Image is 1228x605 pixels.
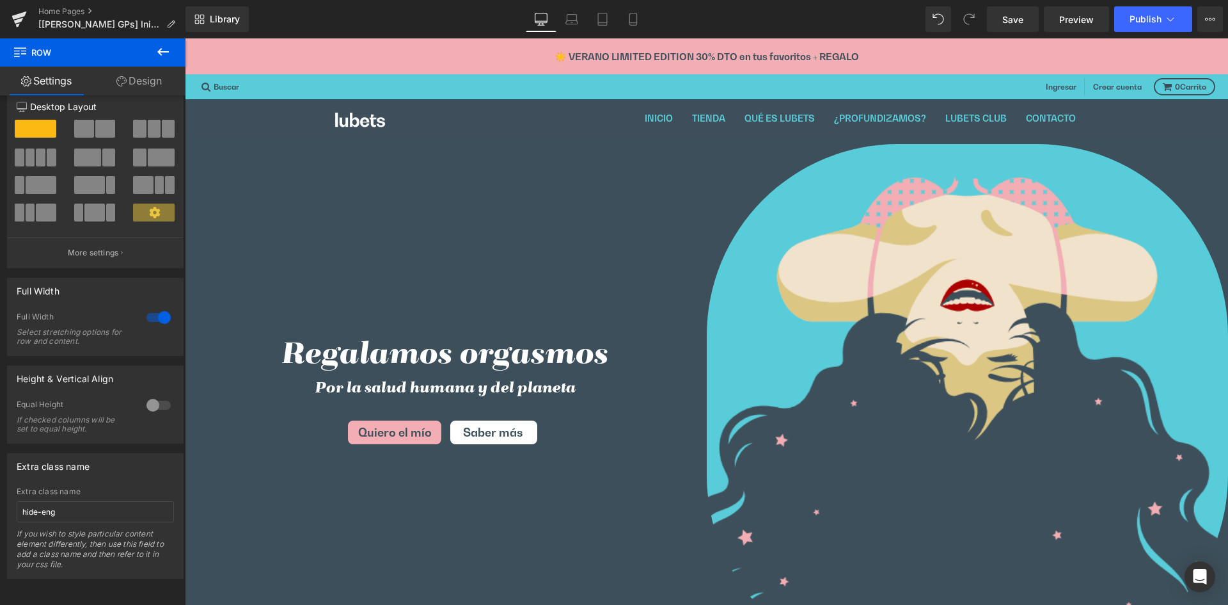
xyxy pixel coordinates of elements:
[1002,13,1023,26] span: Save
[278,387,338,401] span: Saber más
[162,381,258,407] a: Quiero el mío
[1197,6,1223,32] button: More
[185,6,249,32] a: New Library
[17,312,134,325] div: Full Width
[904,40,961,57] a: Crear cuenta
[17,328,132,346] div: Select stretching options for row and content.
[752,69,830,92] a: Lubets Club
[551,69,638,92] a: Qué es Lubets
[17,415,132,433] div: If checked columns will be set to equal height.
[38,6,185,17] a: Home Pages
[17,278,59,296] div: Full Width
[1114,6,1192,32] button: Publish
[17,529,174,578] div: If you wish to style particular content element differently, then use this field to add a class n...
[452,69,496,92] a: Inicio
[1059,13,1094,26] span: Preview
[1130,14,1161,24] span: Publish
[925,6,951,32] button: Undo
[556,6,587,32] a: Laptop
[173,387,247,401] span: Quiero el mío
[833,69,899,92] a: Contacto
[17,399,134,413] div: Equal Height
[13,38,141,67] span: Row
[969,40,1030,57] a: 0Carrito
[93,67,185,95] a: Design
[857,40,895,57] a: Ingresar
[526,6,556,32] a: Desktop
[641,69,750,92] a: ¿Profundizamos?
[499,69,549,92] a: Tienda
[1044,6,1109,32] a: Preview
[264,381,354,407] a: Saber más
[1185,561,1215,592] div: Open Intercom Messenger
[587,6,618,32] a: Tablet
[17,454,90,472] div: Extra class name
[956,6,982,32] button: Redo
[38,19,161,29] span: [[PERSON_NAME] GPs] Inicio
[68,247,119,259] p: More settings
[17,487,174,496] div: Extra class name
[8,238,183,268] button: More settings
[210,13,240,25] span: Library
[145,74,209,92] img: LUBETS
[17,366,113,384] div: Height & Vertical Align
[990,44,995,53] span: 0
[17,100,174,113] p: Desktop Layout
[618,6,649,32] a: Mobile
[185,38,1228,605] iframe: To enrich screen reader interactions, please activate Accessibility in Grammarly extension settings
